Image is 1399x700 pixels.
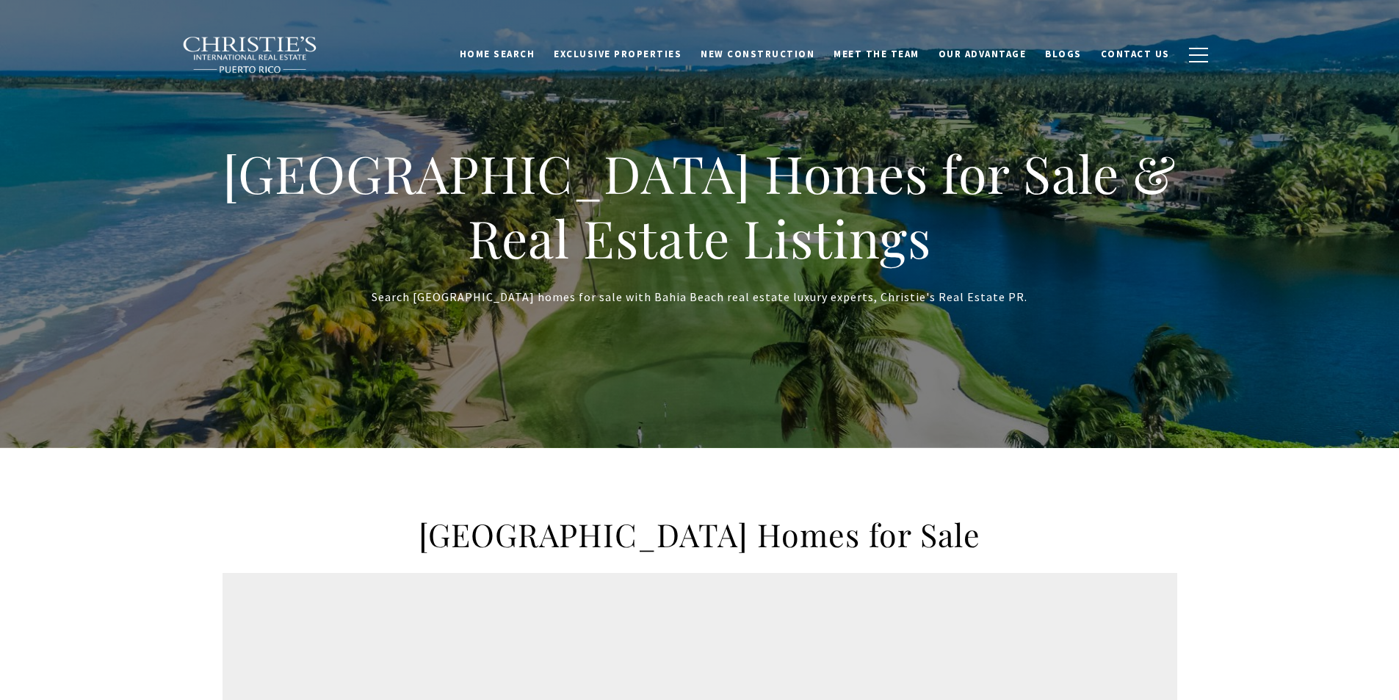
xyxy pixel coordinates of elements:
span: Contact Us [1101,48,1170,60]
span: Blogs [1045,48,1082,60]
a: Blogs [1035,40,1091,68]
a: Meet the Team [824,40,929,68]
img: Christie's International Real Estate black text logo [182,36,319,74]
h2: [GEOGRAPHIC_DATA] Homes for Sale [223,514,1177,555]
span: Our Advantage [939,48,1027,60]
span: Exclusive Properties [554,48,682,60]
span: New Construction [701,48,814,60]
span: [GEOGRAPHIC_DATA] Homes for Sale & Real Estate Listings [223,138,1176,272]
span: Search [GEOGRAPHIC_DATA] homes for sale with Bahia Beach real estate luxury experts, Christie's R... [372,289,1027,304]
a: Exclusive Properties [544,40,691,68]
a: New Construction [691,40,824,68]
a: Our Advantage [929,40,1036,68]
a: Home Search [450,40,545,68]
